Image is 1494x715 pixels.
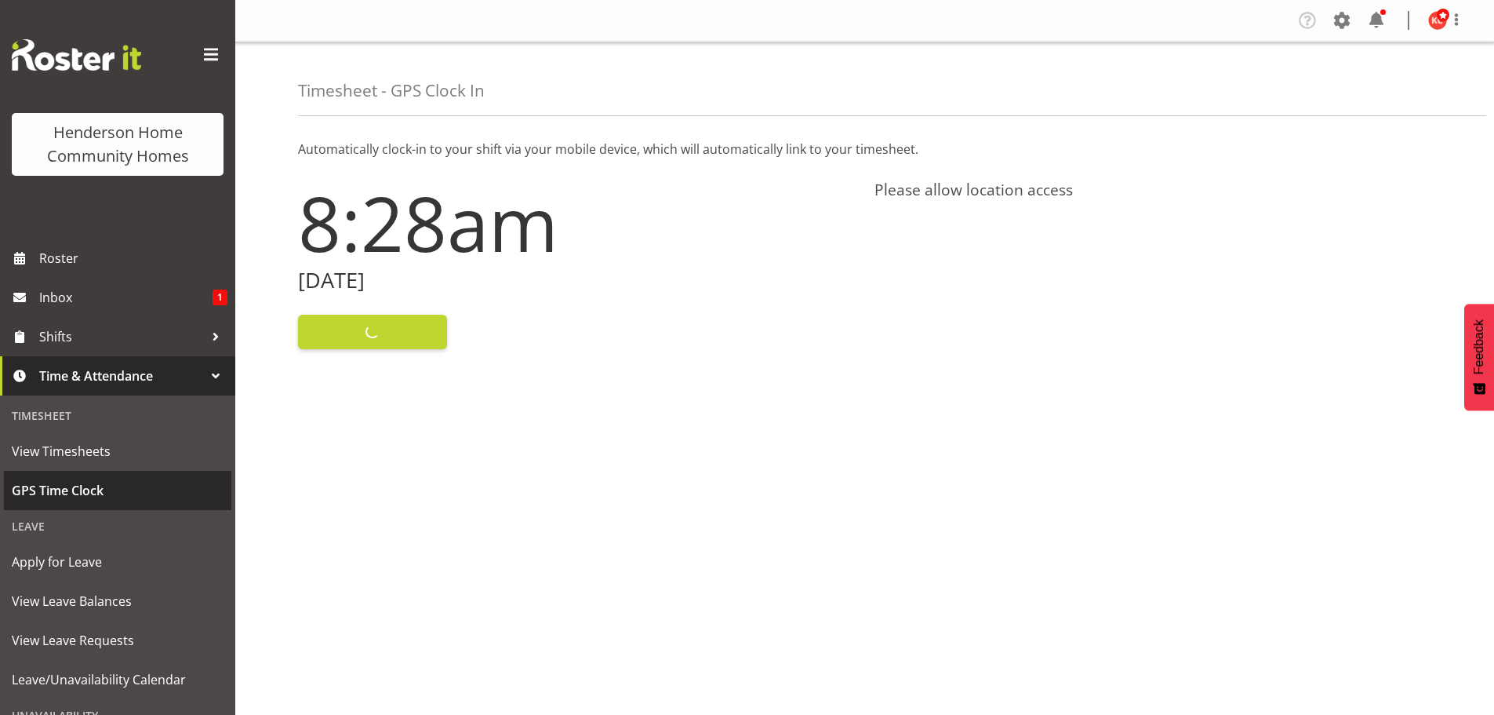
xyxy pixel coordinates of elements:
div: Timesheet [4,399,231,432]
div: Leave [4,510,231,542]
a: Apply for Leave [4,542,231,582]
img: Rosterit website logo [12,39,141,71]
div: Henderson Home Community Homes [27,121,208,168]
h4: Timesheet - GPS Clock In [298,82,485,100]
span: Inbox [39,286,213,309]
span: View Timesheets [12,440,224,463]
h1: 8:28am [298,181,856,265]
img: kirsty-crossley8517.jpg [1428,11,1447,30]
span: Time & Attendance [39,364,204,388]
h4: Please allow location access [874,181,1432,199]
a: View Leave Balances [4,582,231,621]
h2: [DATE] [298,268,856,293]
button: Feedback - Show survey [1464,304,1494,410]
a: View Timesheets [4,432,231,471]
span: Leave/Unavailability Calendar [12,668,224,691]
span: Roster [39,246,227,270]
span: Feedback [1472,319,1486,374]
span: 1 [213,290,227,305]
span: View Leave Requests [12,629,224,652]
span: Apply for Leave [12,550,224,574]
p: Automatically clock-in to your shift via your mobile device, which will automatically link to you... [298,140,1431,159]
a: Leave/Unavailability Calendar [4,660,231,699]
span: GPS Time Clock [12,479,224,502]
span: View Leave Balances [12,589,224,613]
a: View Leave Requests [4,621,231,660]
span: Shifts [39,325,204,348]
a: GPS Time Clock [4,471,231,510]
